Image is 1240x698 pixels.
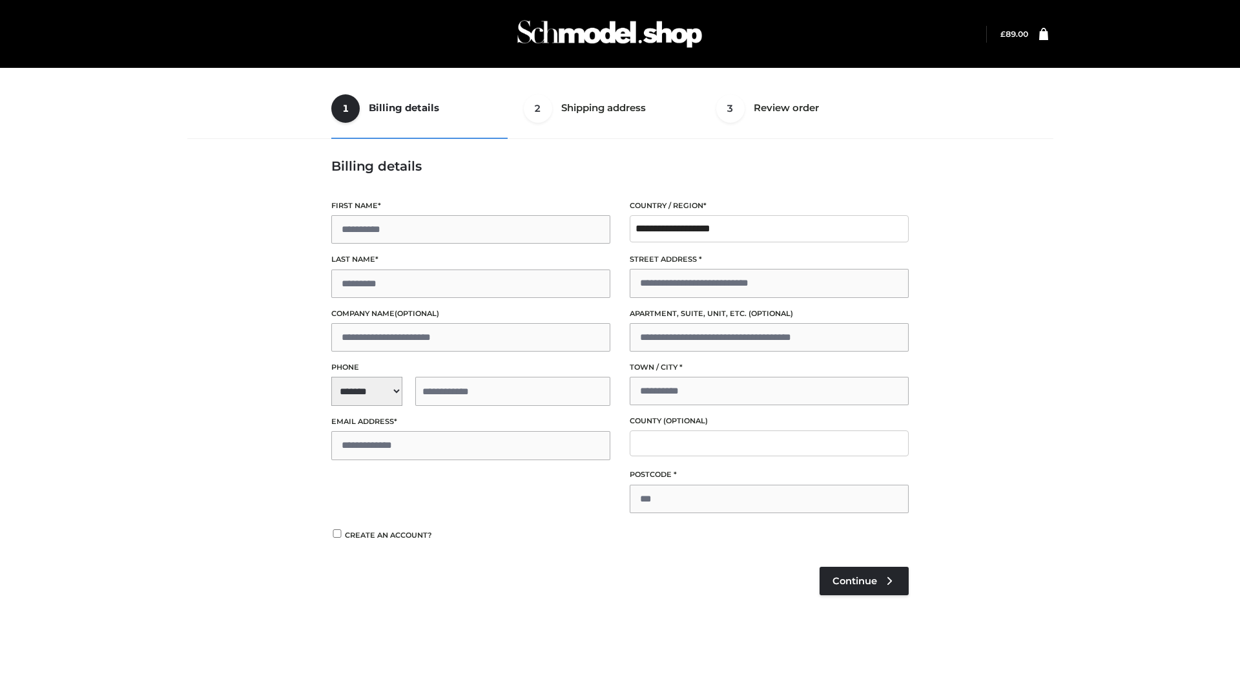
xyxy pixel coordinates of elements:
[630,308,909,320] label: Apartment, suite, unit, etc.
[331,200,610,212] label: First name
[630,253,909,266] label: Street address
[630,415,909,427] label: County
[395,309,439,318] span: (optional)
[663,416,708,425] span: (optional)
[1000,29,1028,39] bdi: 89.00
[630,469,909,481] label: Postcode
[820,567,909,595] a: Continue
[331,253,610,266] label: Last name
[749,309,793,318] span: (optional)
[331,416,610,428] label: Email address
[1000,29,1028,39] a: £89.00
[513,8,707,59] img: Schmodel Admin 964
[345,531,432,540] span: Create an account?
[331,529,343,538] input: Create an account?
[630,361,909,374] label: Town / City
[630,200,909,212] label: Country / Region
[1000,29,1006,39] span: £
[331,308,610,320] label: Company name
[331,361,610,374] label: Phone
[331,158,909,174] h3: Billing details
[832,575,877,587] span: Continue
